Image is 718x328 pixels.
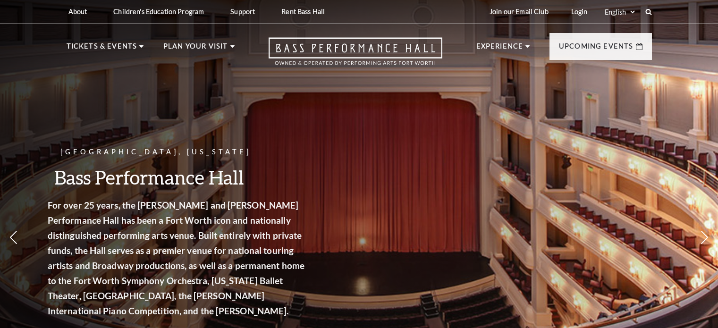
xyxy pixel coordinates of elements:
select: Select: [603,8,636,17]
p: About [68,8,87,16]
p: Upcoming Events [559,41,634,58]
p: Support [230,8,255,16]
p: Rent Bass Hall [281,8,325,16]
p: Children's Education Program [113,8,204,16]
p: Plan Your Visit [163,41,228,58]
strong: For over 25 years, the [PERSON_NAME] and [PERSON_NAME] Performance Hall has been a Fort Worth ico... [63,200,320,316]
h3: Bass Performance Hall [63,165,322,189]
p: [GEOGRAPHIC_DATA], [US_STATE] [63,146,322,158]
p: Experience [476,41,524,58]
p: Tickets & Events [67,41,137,58]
